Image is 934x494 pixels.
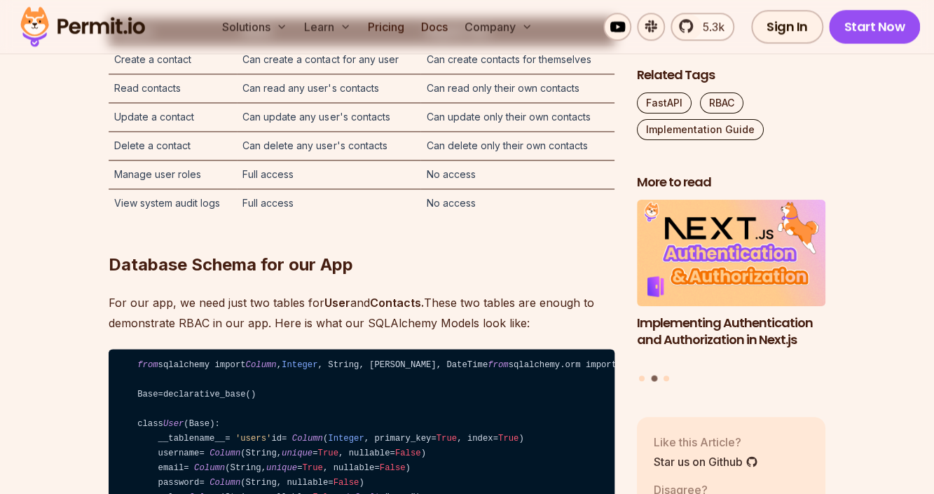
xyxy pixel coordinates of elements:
span: True [317,448,338,458]
h2: More to read [637,174,826,192]
td: Can read any user's contacts [237,74,420,102]
a: RBAC [700,93,743,114]
a: Star us on Github [654,453,758,470]
span: False [334,477,359,487]
img: Permit logo [14,3,151,50]
p: Like this Article? [654,434,758,451]
span: = [313,448,317,458]
button: Go to slide 3 [664,376,669,381]
img: Implementing Authentication and Authorization in Next.js [637,200,826,307]
a: Docs [416,13,453,41]
a: 5.3k [671,13,734,41]
td: Can update any user's contacts [237,102,420,131]
strong: User [324,296,350,310]
td: Can create a contact for any user [237,46,420,74]
td: View system audit logs [109,188,238,217]
td: Update a contact [109,102,238,131]
span: = [282,433,287,443]
span: Integer [328,433,364,443]
li: 2 of 3 [637,200,826,367]
span: True [302,462,322,472]
span: unique [266,462,297,472]
span: = [493,433,498,443]
span: False [395,448,421,458]
span: Column [210,448,240,458]
span: 5.3k [694,18,724,35]
span: Column [210,477,240,487]
span: = [199,448,204,458]
span: = [374,462,379,472]
td: Can delete any user's contacts [237,131,420,160]
td: Can delete only their own contacts [420,131,614,160]
span: Column [194,462,225,472]
span: = [328,477,333,487]
td: Full access [237,160,420,188]
a: Pricing [362,13,410,41]
button: Go to slide 1 [639,376,645,381]
button: Company [459,13,538,41]
span: User [163,418,184,428]
span: from [488,359,508,369]
td: Read contacts [109,74,238,102]
span: from [137,359,158,369]
span: = [431,433,436,443]
span: = [225,433,230,443]
td: No access [420,188,614,217]
a: Start Now [829,10,921,43]
a: Sign In [751,10,823,43]
span: Column [246,359,277,369]
a: FastAPI [637,93,692,114]
td: Manage user roles [109,160,238,188]
td: Full access [237,188,420,217]
span: 'users' [235,433,271,443]
td: Can create contacts for themselves [420,46,614,74]
button: Learn [298,13,357,41]
span: = [297,462,302,472]
span: False [380,462,406,472]
strong: Contacts. [370,296,424,310]
span: True [437,433,457,443]
td: Can read only their own contacts [420,74,614,102]
a: Implementing Authentication and Authorization in Next.jsImplementing Authentication and Authoriza... [637,200,826,367]
h2: Related Tags [637,67,826,85]
a: Implementation Guide [637,120,764,141]
td: Create a contact [109,46,238,74]
span: = [184,462,188,472]
h3: Implementing Authentication and Authorization in Next.js [637,315,826,350]
h2: Database Schema for our App [109,198,614,276]
td: Delete a contact [109,131,238,160]
span: True [498,433,518,443]
p: For our app, we need just two tables for and These two tables are enough to demonstrate RBAC in o... [109,293,614,332]
button: Go to slide 2 [651,376,657,382]
button: Solutions [217,13,293,41]
span: = [158,389,163,399]
span: Column [292,433,323,443]
div: Posts [637,200,826,384]
span: unique [282,448,313,458]
span: = [199,477,204,487]
td: No access [420,160,614,188]
td: Can update only their own contacts [420,102,614,131]
span: = [390,448,394,458]
span: Integer [282,359,317,369]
